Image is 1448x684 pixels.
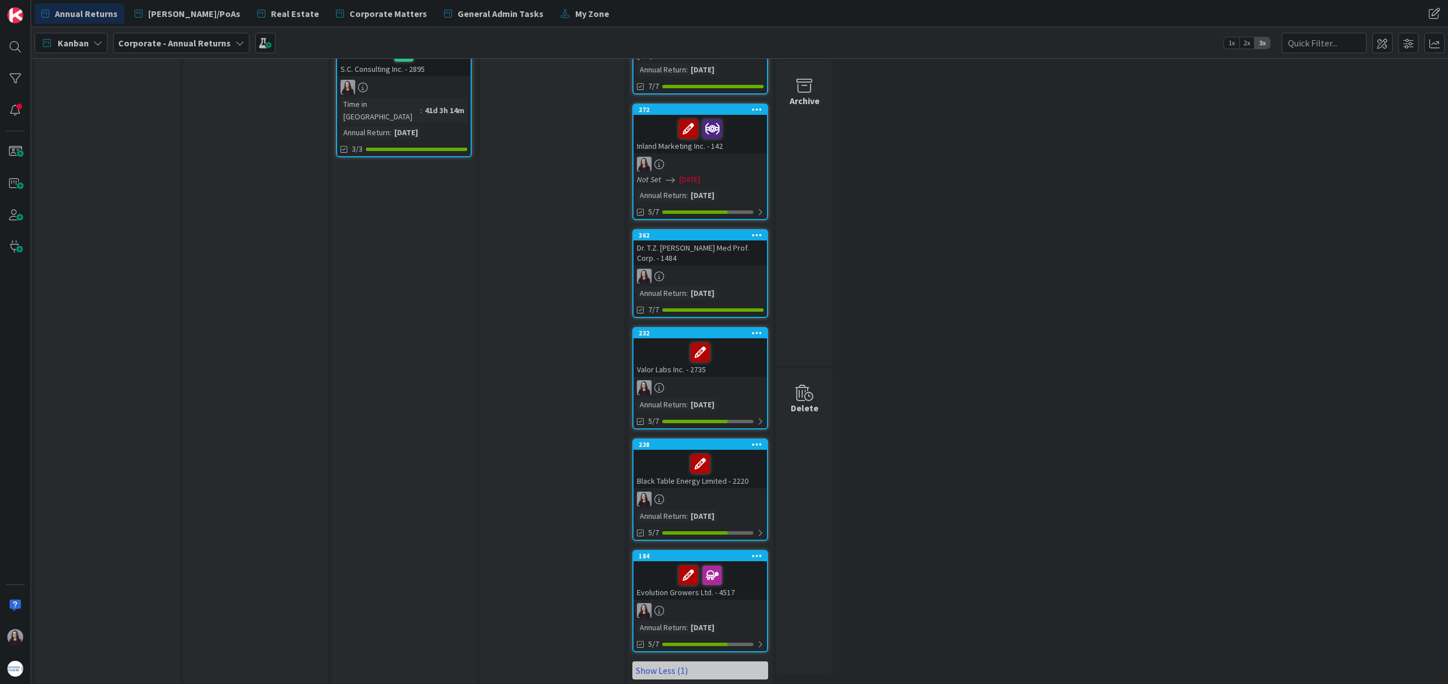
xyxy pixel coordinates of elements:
span: Kanban [58,36,89,50]
div: Time in [GEOGRAPHIC_DATA] [341,98,420,123]
span: 5/7 [648,415,659,427]
div: [DATE] [688,63,717,76]
span: : [686,287,688,299]
span: Corporate Matters [350,7,427,20]
div: Annual Return [637,189,686,201]
div: BC [633,380,767,395]
span: : [686,398,688,411]
div: Inland Marketing Inc. - 142 [633,115,767,153]
div: 184 [633,551,767,561]
div: Valor Labs Inc. - 2735 [633,338,767,377]
div: 362 [633,230,767,240]
span: 2x [1239,37,1255,49]
div: 272Inland Marketing Inc. - 142 [633,105,767,153]
span: Real Estate [271,7,319,20]
a: [PERSON_NAME]/PoAs [128,3,247,24]
span: General Admin Tasks [458,7,544,20]
span: 1x [1224,37,1239,49]
div: 238 [639,441,767,449]
div: BC [633,269,767,283]
div: Black Table Energy Limited - 2220 [633,450,767,488]
span: : [390,126,391,139]
div: [DATE] [688,189,717,201]
b: Corporate - Annual Returns [118,37,231,49]
span: : [686,189,688,201]
div: Annual Return [341,126,390,139]
span: 5/7 [648,206,659,218]
div: Annual Return [637,398,686,411]
div: 41d 3h 14m [422,104,467,117]
span: [DATE] [679,174,700,186]
a: Corporate Matters [329,3,434,24]
span: 5/7 [648,527,659,539]
div: 238 [633,440,767,450]
img: BC [637,157,652,171]
div: Dr. T.Z. [PERSON_NAME] Med Prof. Corp. - 1484 [633,240,767,265]
img: Visit kanbanzone.com [7,7,23,23]
span: : [420,104,422,117]
a: General Admin Tasks [437,3,550,24]
div: 362 [639,231,767,239]
span: 7/7 [648,304,659,316]
span: My Zone [575,7,609,20]
div: 184Evolution Growers Ltd. - 4517 [633,551,767,600]
div: 232 [633,328,767,338]
div: 232Valor Labs Inc. - 2735 [633,328,767,377]
div: Annual Return [637,63,686,76]
img: BC [637,603,652,618]
img: BC [7,629,23,645]
div: Annual Return [637,621,686,634]
a: Real Estate [251,3,326,24]
div: 238Black Table Energy Limited - 2220 [633,440,767,488]
div: [DATE] [391,126,421,139]
div: BC [337,80,471,94]
div: [DATE] [688,621,717,634]
span: : [686,510,688,522]
div: BC [633,492,767,506]
span: [PERSON_NAME]/PoAs [148,7,240,20]
span: 3x [1255,37,1270,49]
span: 3/3 [352,143,363,155]
div: [DATE] [688,510,717,522]
div: Annual Return [637,510,686,522]
div: Delete [791,401,818,415]
div: Evolution Growers Ltd. - 4517 [633,561,767,600]
div: BC [633,603,767,618]
a: My Zone [554,3,616,24]
div: 272 [639,106,767,114]
div: 232 [639,329,767,337]
input: Quick Filter... [1282,33,1367,53]
span: Annual Returns [55,7,118,20]
img: BC [637,380,652,395]
div: 272 [633,105,767,115]
img: BC [637,492,652,506]
span: 5/7 [648,638,659,650]
i: Not Set [637,174,661,184]
div: 362Dr. T.Z. [PERSON_NAME] Med Prof. Corp. - 1484 [633,230,767,265]
a: Annual Returns [35,3,124,24]
img: avatar [7,661,23,677]
div: [DATE] [688,398,717,411]
a: Show Less (1) [632,661,768,679]
div: Annual Return [637,287,686,299]
div: BC [633,157,767,171]
img: BC [637,269,652,283]
span: : [686,63,688,76]
img: BC [341,80,355,94]
div: 184 [639,552,767,560]
div: Archive [790,94,820,107]
div: [DATE] [688,287,717,299]
span: 7/7 [648,80,659,92]
span: : [686,621,688,634]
